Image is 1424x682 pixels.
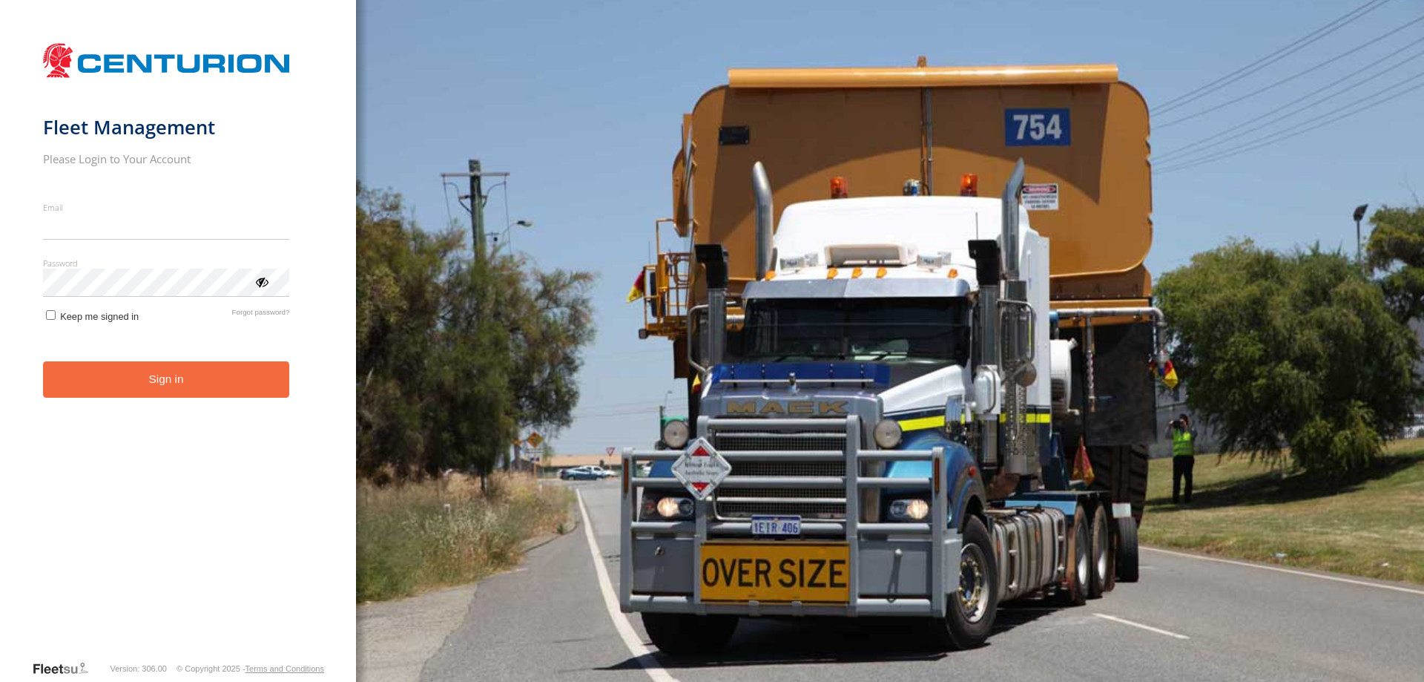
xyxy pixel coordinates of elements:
label: Email [43,202,290,213]
a: Visit our Website [32,661,100,676]
form: main [43,36,314,660]
a: Terms and Conditions [245,664,324,673]
span: Keep me signed in [60,311,139,322]
h1: Fleet Management [43,115,290,140]
label: Password [43,258,290,269]
a: Forgot password? [232,308,290,322]
div: © Copyright 2025 - [177,664,324,673]
img: Centurion Transport [43,42,290,79]
button: Sign in [43,361,290,398]
h2: Please Login to Your Account [43,151,290,166]
div: Version: 306.00 [111,664,167,673]
input: Keep me signed in [46,310,56,320]
div: ViewPassword [254,274,268,289]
